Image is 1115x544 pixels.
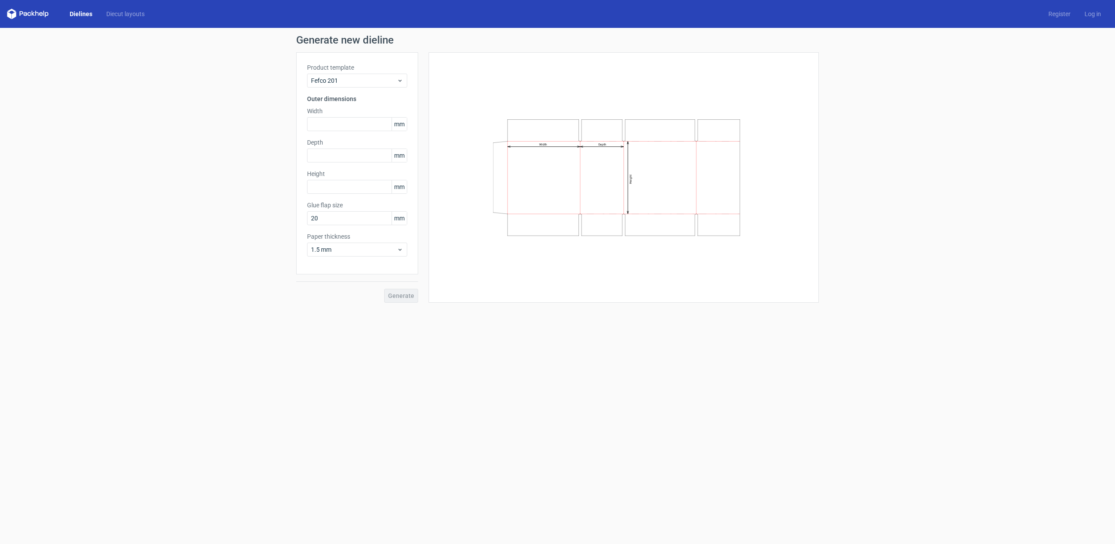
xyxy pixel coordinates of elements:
[307,232,407,241] label: Paper thickness
[1041,10,1078,18] a: Register
[296,35,819,45] h1: Generate new dieline
[1078,10,1108,18] a: Log in
[307,138,407,147] label: Depth
[99,10,152,18] a: Diecut layouts
[311,245,397,254] span: 1.5 mm
[63,10,99,18] a: Dielines
[629,175,632,184] text: Height
[311,76,397,85] span: Fefco 201
[307,107,407,115] label: Width
[307,169,407,178] label: Height
[539,143,547,146] text: Width
[392,149,407,162] span: mm
[307,201,407,209] label: Glue flap size
[392,118,407,131] span: mm
[307,63,407,72] label: Product template
[598,143,606,146] text: Depth
[307,95,407,103] h3: Outer dimensions
[392,212,407,225] span: mm
[392,180,407,193] span: mm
